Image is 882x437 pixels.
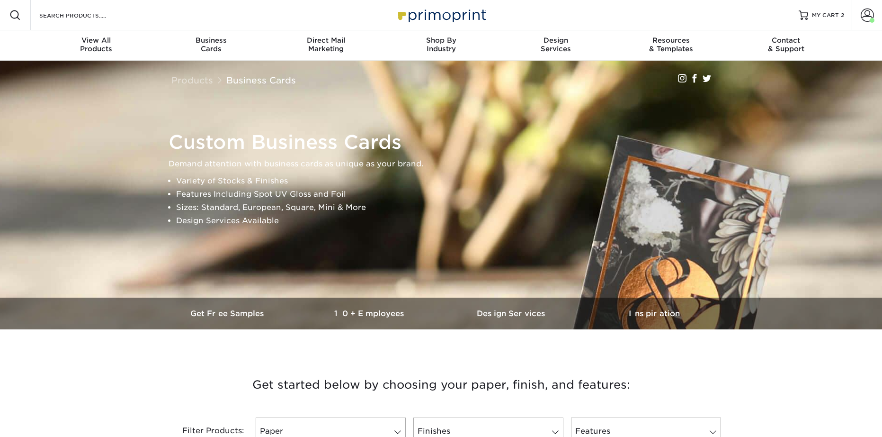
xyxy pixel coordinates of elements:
[268,36,383,53] div: Marketing
[39,30,154,61] a: View AllProducts
[583,298,725,329] a: Inspiration
[729,30,844,61] a: Contact& Support
[157,298,299,329] a: Get Free Samples
[164,364,718,406] h3: Get started below by choosing your paper, finish, and features:
[499,36,614,45] span: Design
[299,309,441,318] h3: 10+ Employees
[169,131,722,154] h1: Custom Business Cards
[499,30,614,61] a: DesignServices
[176,214,722,228] li: Design Services Available
[176,174,722,188] li: Variety of Stocks & Finishes
[614,36,729,53] div: & Templates
[39,36,154,45] span: View All
[394,5,489,25] img: Primoprint
[383,36,499,45] span: Shop By
[812,11,839,19] span: MY CART
[729,36,844,45] span: Contact
[729,36,844,53] div: & Support
[614,30,729,61] a: Resources& Templates
[171,75,213,85] a: Products
[169,157,722,171] p: Demand attention with business cards as unique as your brand.
[268,30,383,61] a: Direct MailMarketing
[153,30,268,61] a: BusinessCards
[268,36,383,45] span: Direct Mail
[383,36,499,53] div: Industry
[153,36,268,53] div: Cards
[441,298,583,329] a: Design Services
[441,309,583,318] h3: Design Services
[841,12,844,18] span: 2
[157,309,299,318] h3: Get Free Samples
[38,9,131,21] input: SEARCH PRODUCTS.....
[383,30,499,61] a: Shop ByIndustry
[39,36,154,53] div: Products
[176,188,722,201] li: Features Including Spot UV Gloss and Foil
[176,201,722,214] li: Sizes: Standard, European, Square, Mini & More
[299,298,441,329] a: 10+ Employees
[226,75,296,85] a: Business Cards
[499,36,614,53] div: Services
[614,36,729,45] span: Resources
[583,309,725,318] h3: Inspiration
[153,36,268,45] span: Business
